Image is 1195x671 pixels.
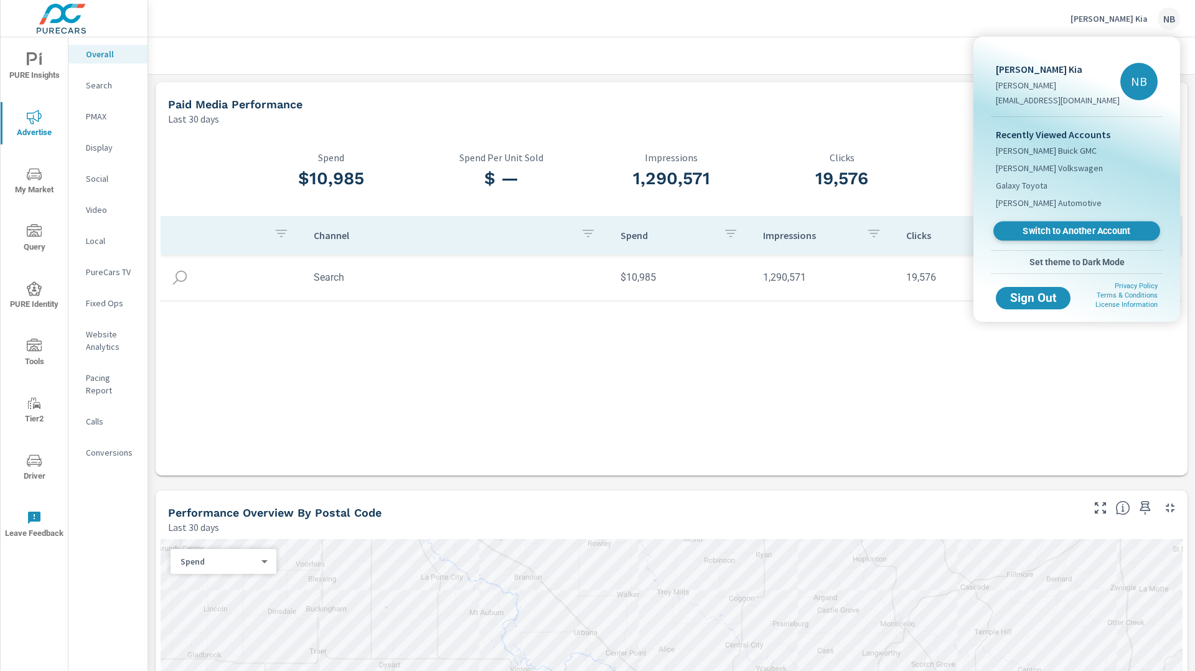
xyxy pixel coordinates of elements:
button: Sign Out [996,287,1071,309]
span: Switch to Another Account [1000,225,1153,237]
a: Privacy Policy [1115,282,1158,290]
span: Sign Out [1006,293,1061,304]
span: Set theme to Dark Mode [996,256,1158,268]
span: [PERSON_NAME] Automotive [996,197,1102,209]
span: [PERSON_NAME] Buick GMC [996,144,1097,157]
button: Set theme to Dark Mode [991,251,1163,273]
span: Galaxy Toyota [996,179,1047,192]
div: NB [1120,63,1158,100]
p: [PERSON_NAME] Kia [996,62,1120,77]
p: [EMAIL_ADDRESS][DOMAIN_NAME] [996,94,1120,106]
a: Terms & Conditions [1097,291,1158,299]
span: [PERSON_NAME] Volkswagen [996,162,1103,174]
a: License Information [1095,301,1158,309]
p: [PERSON_NAME] [996,79,1120,91]
a: Switch to Another Account [993,222,1160,241]
p: Recently Viewed Accounts [996,127,1158,142]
